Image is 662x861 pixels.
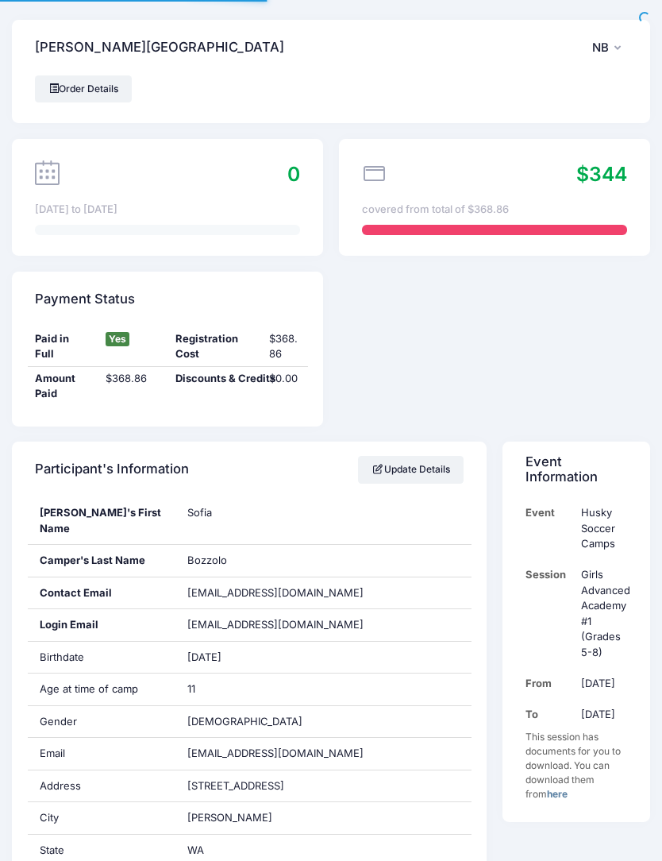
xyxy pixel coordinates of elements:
span: [EMAIL_ADDRESS][DOMAIN_NAME] [187,617,386,633]
div: Registration Cost [167,331,261,362]
span: [EMAIL_ADDRESS][DOMAIN_NAME] [187,586,364,599]
div: $0.00 [261,371,308,402]
button: NB [592,29,627,66]
div: Birthdate [28,642,175,674]
td: [DATE] [574,668,631,699]
div: [PERSON_NAME]'s First Name [28,497,175,544]
span: 11 [187,682,195,695]
div: This session has documents for you to download. You can download them from [525,730,627,801]
div: Login Email [28,609,175,641]
span: [DEMOGRAPHIC_DATA] [187,715,302,728]
td: Session [525,559,574,668]
div: City [28,802,175,834]
div: [DATE] to [DATE] [35,202,300,218]
span: NB [592,41,609,55]
div: Address [28,770,175,802]
div: covered from total of $368.86 [362,202,627,218]
td: Event [525,497,574,559]
span: [EMAIL_ADDRESS][DOMAIN_NAME] [187,747,364,759]
span: $344 [576,162,627,186]
td: Girls Advanced Academy #1 (Grades 5-8) [574,559,631,668]
div: Gender [28,706,175,738]
h4: Payment Status [35,276,135,322]
div: Camper's Last Name [28,545,175,577]
td: From [525,668,574,699]
span: WA [187,844,204,856]
span: Yes [106,332,129,346]
div: Discounts & Credits [167,371,261,402]
span: Bozzolo [187,554,227,566]
div: Amount Paid [28,371,98,402]
span: [DATE] [187,651,221,663]
span: 0 [287,162,300,186]
h4: Participant's Information [35,447,189,492]
div: Email [28,738,175,770]
div: Paid in Full [28,331,98,362]
div: $368.86 [98,371,167,402]
td: To [525,699,574,730]
td: [DATE] [574,699,631,730]
h4: [PERSON_NAME][GEOGRAPHIC_DATA] [35,25,284,71]
div: Age at time of camp [28,674,175,705]
div: $368.86 [261,331,308,362]
td: Husky Soccer Camps [574,497,631,559]
a: here [547,788,568,800]
span: Sofia [187,506,212,519]
span: [PERSON_NAME] [187,811,272,824]
span: [STREET_ADDRESS] [187,779,284,792]
h4: Event Information [525,447,622,492]
a: Update Details [358,456,464,483]
div: Contact Email [28,577,175,609]
a: Order Details [35,75,132,102]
